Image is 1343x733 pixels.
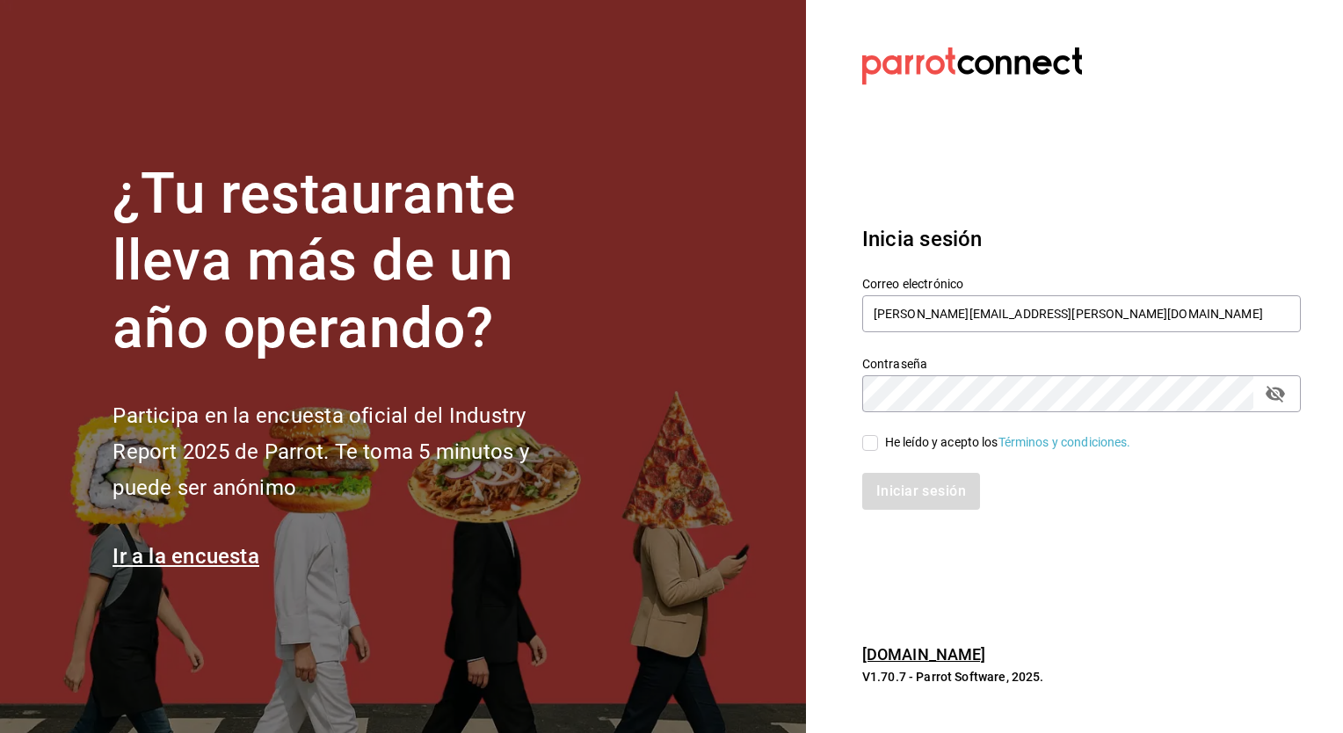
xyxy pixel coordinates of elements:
[862,668,1301,686] p: V1.70.7 - Parrot Software, 2025.
[998,435,1131,449] a: Términos y condiciones.
[862,645,986,664] a: [DOMAIN_NAME]
[885,433,1131,452] div: He leído y acepto los
[113,544,259,569] a: Ir a la encuesta
[862,223,1301,255] h3: Inicia sesión
[113,161,587,363] h1: ¿Tu restaurante lleva más de un año operando?
[862,295,1301,332] input: Ingresa tu correo electrónico
[1260,379,1290,409] button: passwordField
[862,357,1301,369] label: Contraseña
[113,398,587,505] h2: Participa en la encuesta oficial del Industry Report 2025 de Parrot. Te toma 5 minutos y puede se...
[862,277,1301,289] label: Correo electrónico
